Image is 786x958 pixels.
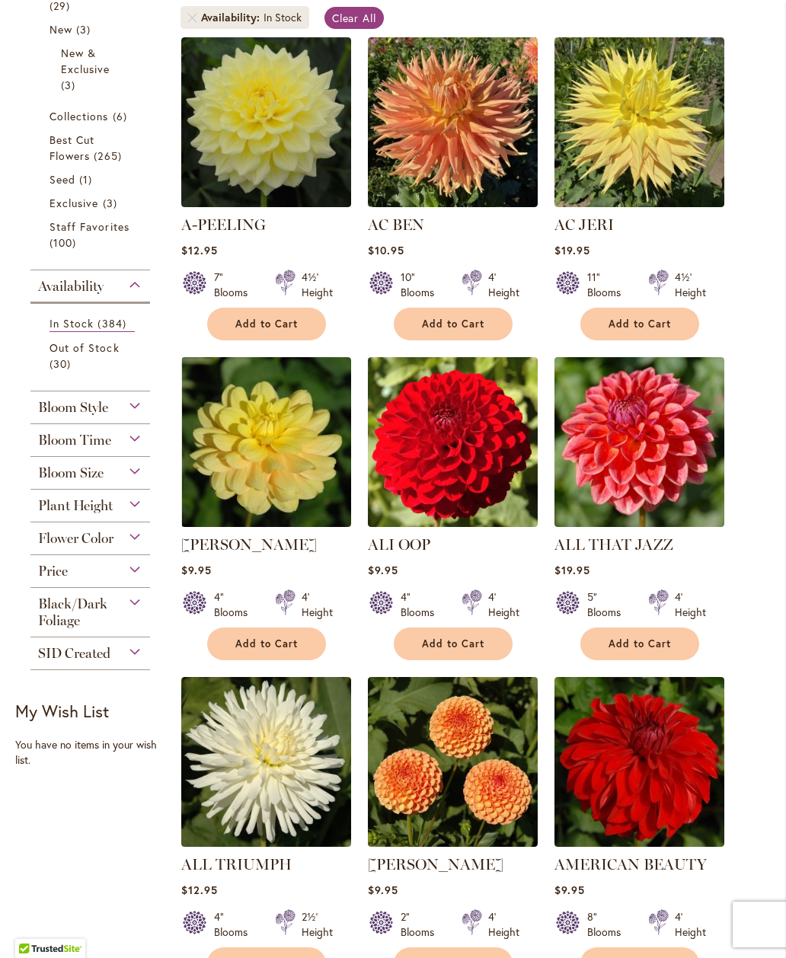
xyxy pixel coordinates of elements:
span: $12.95 [181,243,218,257]
a: Remove Availability In Stock [188,13,197,22]
span: New [50,22,72,37]
img: ALI OOP [368,357,538,527]
div: 4½' Height [675,270,706,300]
button: Add to Cart [580,308,699,340]
button: Add to Cart [580,627,699,660]
span: Clear All [332,11,377,25]
a: A-PEELING [181,216,266,234]
span: $9.95 [368,883,398,897]
a: AMERICAN BEAUTY [554,835,724,850]
span: $19.95 [554,243,590,257]
div: In Stock [264,10,302,25]
span: 3 [76,21,94,37]
span: 1 [79,171,96,187]
span: 6 [113,108,131,124]
a: A-Peeling [181,196,351,210]
button: Add to Cart [207,308,326,340]
img: ALL TRIUMPH [181,677,351,847]
div: 2½' Height [302,909,333,940]
span: Black/Dark Foliage [38,596,107,629]
div: 4' Height [488,589,519,620]
div: 4' Height [488,909,519,940]
span: $10.95 [368,243,404,257]
a: [PERSON_NAME] [181,535,317,554]
a: ALL TRIUMPH [181,855,292,873]
img: AC BEN [368,37,538,207]
span: Flower Color [38,530,113,547]
a: Staff Favorites [50,219,135,251]
button: Add to Cart [394,627,513,660]
span: SID Created [38,645,110,662]
span: Bloom Style [38,399,108,416]
a: AMERICAN BEAUTY [554,855,707,873]
div: 4" Blooms [401,589,443,620]
span: In Stock [50,316,94,331]
a: ALI OOP [368,535,430,554]
span: Exclusive [50,196,98,210]
span: Out of Stock [50,340,120,355]
img: AHOY MATEY [181,357,351,527]
div: 4' Height [675,589,706,620]
div: 11" Blooms [587,270,630,300]
span: New & Exclusive [61,46,110,76]
span: Collections [50,109,109,123]
a: ALL TRIUMPH [181,835,351,850]
div: 4' Height [302,589,333,620]
a: In Stock 384 [50,315,135,332]
a: New &amp; Exclusive [61,45,123,93]
a: AC BEN [368,196,538,210]
img: AC Jeri [554,37,724,207]
span: $9.95 [554,883,585,897]
a: Out of Stock 30 [50,340,135,372]
a: Seed [50,171,135,187]
div: 4" Blooms [214,909,257,940]
a: AC Jeri [554,196,724,210]
div: You have no items in your wish list. [15,737,173,768]
img: AMBER QUEEN [368,677,538,847]
span: Seed [50,172,75,187]
a: ALI OOP [368,516,538,530]
img: AMERICAN BEAUTY [554,677,724,847]
div: 4" Blooms [214,589,257,620]
span: 3 [61,77,79,93]
span: Plant Height [38,497,113,514]
div: 7" Blooms [214,270,257,300]
a: AC JERI [554,216,614,234]
span: $9.95 [181,563,212,577]
a: AC BEN [368,216,424,234]
strong: My Wish List [15,700,109,722]
a: ALL THAT JAZZ [554,516,724,530]
span: Bloom Size [38,465,104,481]
div: 8" Blooms [587,909,630,940]
span: Add to Cart [235,637,298,650]
a: Exclusive [50,195,135,211]
div: 10" Blooms [401,270,443,300]
span: 384 [97,315,129,331]
div: 4' Height [488,270,519,300]
span: Add to Cart [235,318,298,331]
span: 30 [50,356,75,372]
span: $9.95 [368,563,398,577]
img: ALL THAT JAZZ [554,357,724,527]
iframe: Launch Accessibility Center [11,904,54,947]
span: 100 [50,235,80,251]
a: Best Cut Flowers [50,132,135,164]
span: Availability [201,10,264,25]
a: [PERSON_NAME] [368,855,503,873]
span: Add to Cart [609,318,671,331]
button: Add to Cart [394,308,513,340]
span: Staff Favorites [50,219,129,234]
span: Add to Cart [422,637,484,650]
a: ALL THAT JAZZ [554,535,673,554]
a: AMBER QUEEN [368,835,538,850]
a: AHOY MATEY [181,516,351,530]
span: Price [38,563,68,580]
div: 5" Blooms [587,589,630,620]
div: 4' Height [675,909,706,940]
span: Availability [38,278,104,295]
div: 2" Blooms [401,909,443,940]
a: New [50,21,135,37]
span: 3 [103,195,121,211]
button: Add to Cart [207,627,326,660]
span: $12.95 [181,883,218,897]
